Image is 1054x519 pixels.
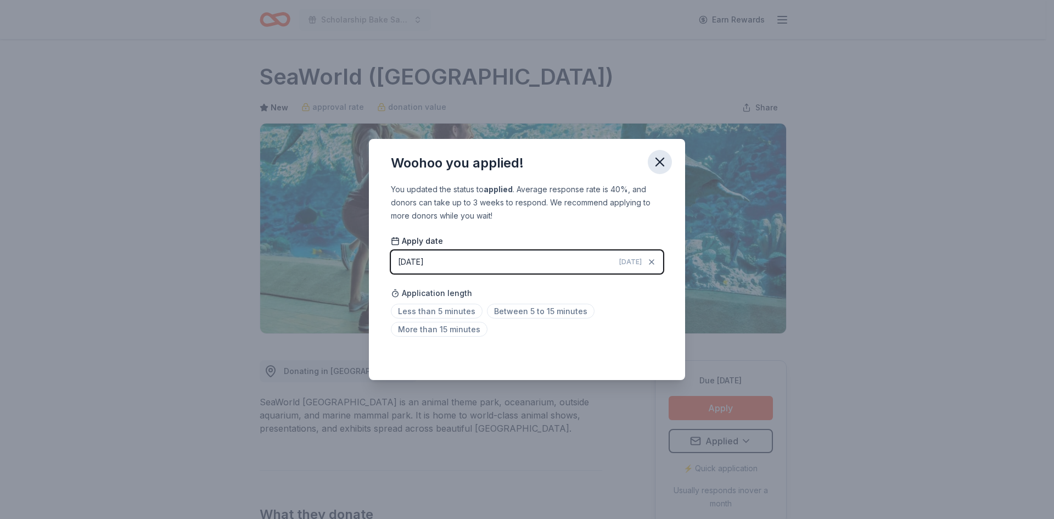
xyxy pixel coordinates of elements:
div: Woohoo you applied! [391,154,524,172]
span: [DATE] [619,258,642,266]
div: You updated the status to . Average response rate is 40%, and donors can take up to 3 weeks to re... [391,183,663,222]
button: [DATE][DATE] [391,250,663,274]
span: Between 5 to 15 minutes [487,304,595,319]
span: More than 15 minutes [391,322,487,337]
span: Application length [391,287,472,300]
span: Apply date [391,236,443,247]
b: applied [484,185,513,194]
div: [DATE] [398,255,424,269]
span: Less than 5 minutes [391,304,483,319]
